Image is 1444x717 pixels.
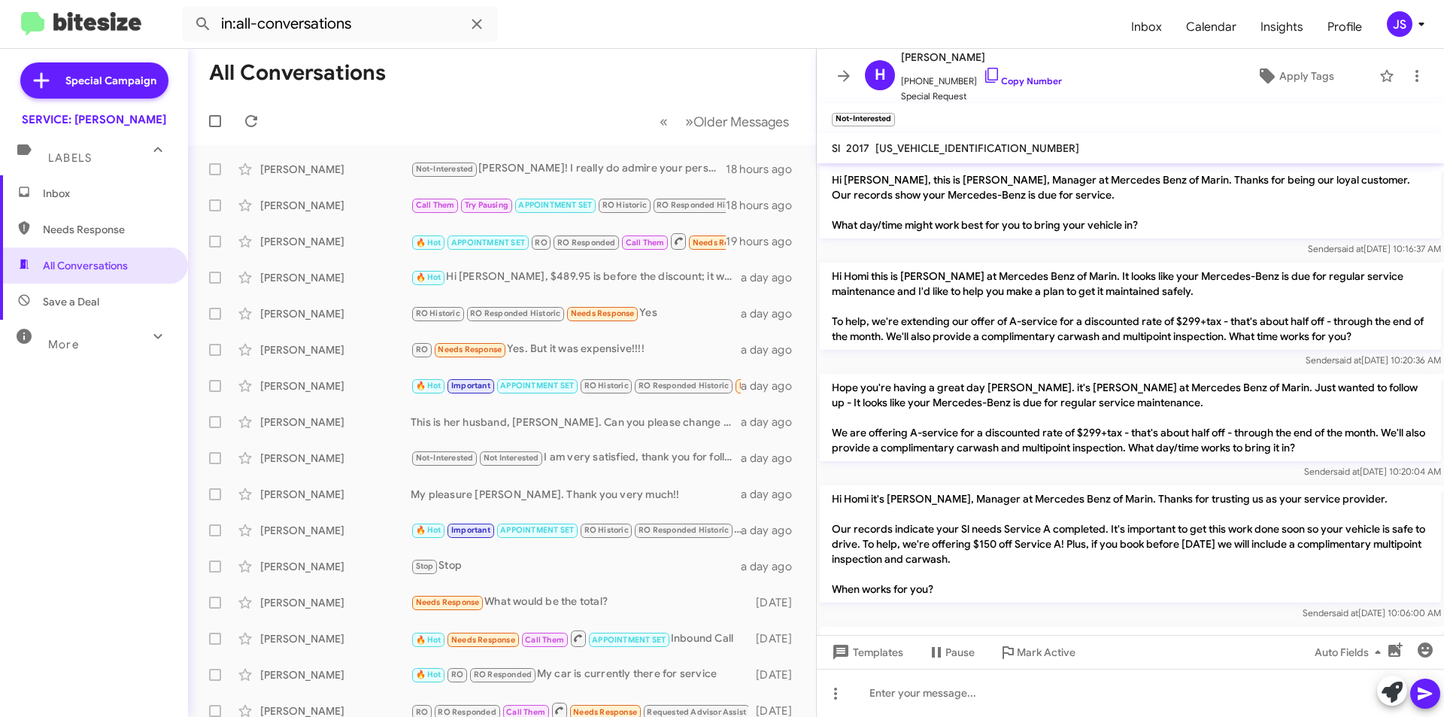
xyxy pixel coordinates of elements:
span: Not-Interested [416,164,474,174]
a: Insights [1248,5,1315,49]
div: [PERSON_NAME] [260,342,411,357]
span: Call Them [506,707,545,717]
span: Special Campaign [65,73,156,88]
div: Inbound Call [411,629,748,648]
span: Mark Active [1017,639,1075,666]
div: [PERSON_NAME] [260,270,411,285]
h1: All Conversations [209,61,386,85]
span: said at [1335,354,1361,366]
div: a day ago [741,415,804,430]
div: Stop [411,557,741,575]
span: Important [451,381,490,390]
p: Hi Homi it's [PERSON_NAME], Manager at Mercedes Benz of Marin. Thanks for trusting us as your ser... [820,485,1441,603]
div: a day ago [741,306,804,321]
span: Labels [48,151,92,165]
span: 🔥 Hot [416,670,441,679]
span: RO [451,670,463,679]
div: What would be the total? [411,594,748,611]
div: JS [1387,11,1412,37]
span: Needs Response [693,238,757,248]
span: APPOINTMENT SET [451,238,525,248]
div: [DATE] [748,667,804,682]
div: [PERSON_NAME] [260,378,411,393]
span: Templates [829,639,903,666]
span: Sender [DATE] 10:20:36 AM [1306,354,1441,366]
div: 19 hours ago [726,234,804,249]
span: Inbox [43,186,171,201]
span: APPOINTMENT SET [500,381,574,390]
div: [PERSON_NAME] [260,667,411,682]
span: APPOINTMENT SET [592,635,666,645]
div: [PERSON_NAME] [260,631,411,646]
span: Stop [416,561,434,571]
a: Special Campaign [20,62,168,99]
div: SERVICE: [PERSON_NAME] [22,112,166,127]
a: Copy Number [983,75,1062,87]
span: Needs Response [416,597,480,607]
span: RO [535,238,547,248]
span: Sender [DATE] 10:20:04 AM [1304,466,1441,477]
span: said at [1333,466,1360,477]
span: H [875,63,886,87]
div: a day ago [741,378,804,393]
span: Inbox [1119,5,1174,49]
span: said at [1337,243,1364,254]
span: [PERSON_NAME] [901,48,1062,66]
span: Not Interested [484,453,539,463]
div: This is her husband, [PERSON_NAME]. Can you please change the number in her profile to [PHONE_NUM... [411,415,741,430]
span: 🔥 Hot [416,635,441,645]
span: Needs Response [438,345,502,354]
div: I am very satisfied, thank you for following up! [411,449,741,466]
span: [PHONE_NUMBER] [901,66,1062,89]
span: Call Them [416,200,455,210]
span: RO Responded [474,670,532,679]
span: All Conversations [43,258,128,273]
span: RO Historic [416,308,460,318]
div: a day ago [741,342,804,357]
span: RO Responded [438,707,496,717]
div: thank you for letting me know ! [411,196,726,214]
a: Profile [1315,5,1374,49]
span: Needs Response [451,635,515,645]
button: Next [676,106,798,137]
div: Inbound Call [411,232,726,251]
p: Hope you're having a great day [PERSON_NAME]. it's [PERSON_NAME] at Mercedes Benz of Marin. Just ... [820,374,1441,461]
button: Previous [651,106,677,137]
button: Mark Active [987,639,1088,666]
span: Sender [DATE] 10:06:00 AM [1303,607,1441,618]
div: Thanks [PERSON_NAME]. Actually we replaced the rear tires and may only be interested in the front... [411,377,741,394]
span: Not-Interested [416,453,474,463]
div: [PERSON_NAME] [260,198,411,213]
span: Needs Response [739,381,803,390]
span: Important [451,525,490,535]
div: [DATE] [748,595,804,610]
div: [PERSON_NAME] [260,523,411,538]
span: Calendar [1174,5,1248,49]
span: Sender [DATE] 10:16:37 AM [1308,243,1441,254]
button: Auto Fields [1303,639,1399,666]
div: Yes [411,305,741,322]
button: Pause [915,639,987,666]
span: Pause [945,639,975,666]
span: RO Responded Historic [639,381,729,390]
span: Save a Deal [43,294,99,309]
span: » [685,112,693,131]
span: RO Responded [557,238,615,248]
span: Needs Response [573,707,637,717]
span: APPOINTMENT SET [500,525,574,535]
div: [PERSON_NAME] [260,234,411,249]
div: a day ago [741,451,804,466]
input: Search [182,6,498,42]
span: RO Responded Historic [657,200,747,210]
span: Older Messages [693,114,789,130]
span: 🔥 Hot [416,238,441,248]
span: Needs Response [571,308,635,318]
div: [DATE] [748,631,804,646]
div: [PERSON_NAME] [260,162,411,177]
div: a day ago [741,523,804,538]
div: a day ago [741,559,804,574]
nav: Page navigation example [651,106,798,137]
p: Hi Homi this is [PERSON_NAME] at Mercedes Benz of Marin. It looks like your Mercedes-Benz is due ... [820,263,1441,350]
span: said at [1332,607,1358,618]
